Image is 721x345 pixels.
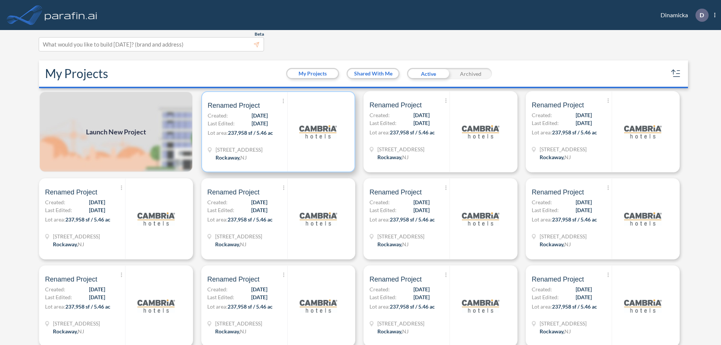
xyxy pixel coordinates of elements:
[370,129,390,136] span: Lot area:
[449,68,492,79] div: Archived
[251,198,267,206] span: [DATE]
[462,113,499,151] img: logo
[413,206,430,214] span: [DATE]
[370,206,397,214] span: Last Edited:
[45,206,72,214] span: Last Edited:
[402,328,409,334] span: NJ
[564,328,571,334] span: NJ
[240,154,247,161] span: NJ
[45,293,72,301] span: Last Edited:
[370,119,397,127] span: Last Edited:
[208,119,235,127] span: Last Edited:
[215,241,240,247] span: Rockaway ,
[207,293,234,301] span: Last Edited:
[208,111,228,119] span: Created:
[540,327,571,335] div: Rockaway, NJ
[53,232,100,240] span: 321 Mt Hope Ave
[53,319,100,327] span: 321 Mt Hope Ave
[207,198,228,206] span: Created:
[532,111,552,119] span: Created:
[252,111,268,119] span: [DATE]
[370,303,390,310] span: Lot area:
[540,145,587,153] span: 321 Mt Hope Ave
[53,241,78,247] span: Rockaway ,
[215,328,240,334] span: Rockaway ,
[377,232,424,240] span: 321 Mt Hope Ave
[390,129,435,136] span: 237,958 sf / 5.46 ac
[532,119,559,127] span: Last Edited:
[540,319,587,327] span: 321 Mt Hope Ave
[137,200,175,238] img: logo
[78,241,84,247] span: NJ
[78,328,84,334] span: NJ
[287,69,338,78] button: My Projects
[540,328,564,334] span: Rockaway ,
[89,293,105,301] span: [DATE]
[700,12,704,18] p: D
[216,146,262,154] span: 321 Mt Hope Ave
[89,198,105,206] span: [DATE]
[65,216,110,223] span: 237,958 sf / 5.46 ac
[377,241,402,247] span: Rockaway ,
[370,275,422,284] span: Renamed Project
[532,303,552,310] span: Lot area:
[540,241,564,247] span: Rockaway ,
[532,206,559,214] span: Last Edited:
[402,154,409,160] span: NJ
[532,275,584,284] span: Renamed Project
[216,154,247,161] div: Rockaway, NJ
[390,216,435,223] span: 237,958 sf / 5.46 ac
[215,327,246,335] div: Rockaway, NJ
[228,216,273,223] span: 237,958 sf / 5.46 ac
[370,111,390,119] span: Created:
[377,328,402,334] span: Rockaway ,
[377,240,409,248] div: Rockaway, NJ
[65,303,110,310] span: 237,958 sf / 5.46 ac
[45,216,65,223] span: Lot area:
[377,145,424,153] span: 321 Mt Hope Ave
[45,198,65,206] span: Created:
[207,188,259,197] span: Renamed Project
[552,303,597,310] span: 237,958 sf / 5.46 ac
[45,188,97,197] span: Renamed Project
[89,206,105,214] span: [DATE]
[413,285,430,293] span: [DATE]
[240,241,246,247] span: NJ
[45,303,65,310] span: Lot area:
[576,285,592,293] span: [DATE]
[39,91,193,172] img: add
[53,328,78,334] span: Rockaway ,
[370,101,422,110] span: Renamed Project
[576,206,592,214] span: [DATE]
[370,216,390,223] span: Lot area:
[300,287,337,325] img: logo
[228,303,273,310] span: 237,958 sf / 5.46 ac
[552,216,597,223] span: 237,958 sf / 5.46 ac
[216,154,240,161] span: Rockaway ,
[624,113,662,151] img: logo
[413,119,430,127] span: [DATE]
[228,130,273,136] span: 237,958 sf / 5.46 ac
[89,285,105,293] span: [DATE]
[377,319,424,327] span: 321 Mt Hope Ave
[532,198,552,206] span: Created:
[624,287,662,325] img: logo
[624,200,662,238] img: logo
[462,287,499,325] img: logo
[564,154,571,160] span: NJ
[576,111,592,119] span: [DATE]
[377,154,402,160] span: Rockaway ,
[576,293,592,301] span: [DATE]
[348,69,398,78] button: Shared With Me
[540,153,571,161] div: Rockaway, NJ
[540,232,587,240] span: 321 Mt Hope Ave
[370,293,397,301] span: Last Edited:
[462,200,499,238] img: logo
[413,198,430,206] span: [DATE]
[564,241,571,247] span: NJ
[251,293,267,301] span: [DATE]
[532,216,552,223] span: Lot area:
[215,232,262,240] span: 321 Mt Hope Ave
[240,328,246,334] span: NJ
[413,111,430,119] span: [DATE]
